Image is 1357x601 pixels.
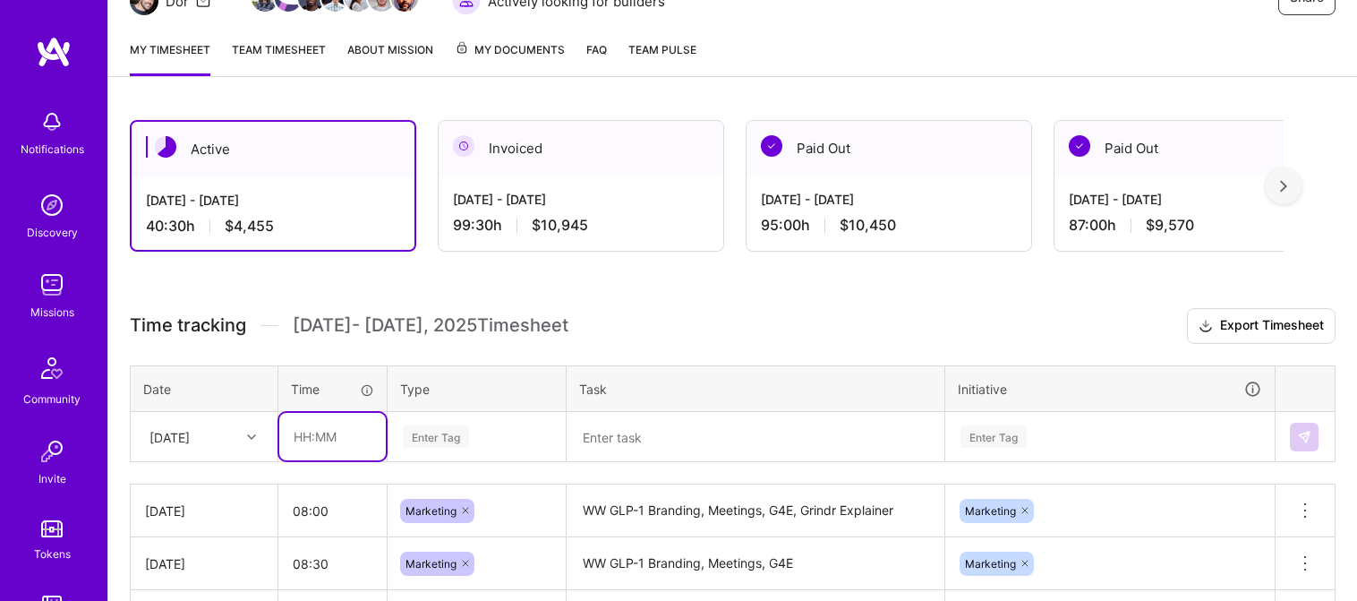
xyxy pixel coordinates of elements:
div: 99:30 h [453,216,709,235]
a: FAQ [586,40,607,76]
a: About Mission [347,40,433,76]
div: Enter Tag [960,423,1027,451]
span: Marketing [405,504,457,518]
span: Marketing [965,504,1016,518]
span: Marketing [405,557,457,571]
div: Community [23,390,81,408]
div: 40:30 h [146,217,400,236]
img: Invoiced [453,135,474,157]
div: Paid Out [747,121,1031,176]
div: Invite [38,469,66,488]
span: My Documents [455,40,565,60]
button: Export Timesheet [1187,308,1336,344]
div: [DATE] - [DATE] [453,190,709,209]
div: Time [291,380,374,399]
img: tokens [41,520,63,537]
img: Paid Out [761,135,782,157]
span: $4,455 [225,217,274,236]
div: [DATE] [149,427,190,446]
img: Paid Out [1069,135,1090,157]
span: $10,945 [532,216,588,235]
input: HH:MM [278,540,387,588]
img: logo [36,36,72,68]
div: Paid Out [1054,121,1339,176]
span: Team Pulse [628,43,696,56]
th: Date [131,365,278,412]
div: Discovery [27,223,78,242]
span: [DATE] - [DATE] , 2025 Timesheet [293,314,568,337]
a: My timesheet [130,40,210,76]
a: Team Pulse [628,40,696,76]
div: [DATE] - [DATE] [146,191,400,210]
div: [DATE] - [DATE] [1069,190,1325,209]
span: $9,570 [1146,216,1194,235]
img: Community [30,347,73,390]
span: Time tracking [130,314,246,337]
img: Submit [1297,430,1311,444]
div: Invoiced [439,121,723,176]
img: teamwork [34,267,70,303]
div: [DATE] [145,554,263,573]
a: Team timesheet [232,40,326,76]
div: Tokens [34,545,71,563]
div: Enter Tag [403,423,469,451]
a: My Documents [455,40,565,76]
span: Marketing [965,557,1016,571]
span: $10,450 [840,216,896,235]
div: Notifications [21,140,84,159]
textarea: WW GLP-1 Branding, Meetings, G4E [568,539,943,588]
i: icon Download [1199,317,1213,336]
div: [DATE] [145,502,263,520]
img: bell [34,104,70,140]
i: icon Chevron [247,433,256,442]
div: Active [132,122,414,176]
div: 95:00 h [761,216,1017,235]
th: Task [567,365,945,412]
input: HH:MM [278,487,387,535]
input: HH:MM [279,413,386,460]
div: 87:00 h [1069,216,1325,235]
img: Invite [34,434,70,469]
div: Missions [30,303,74,322]
th: Type [388,365,567,412]
textarea: WW GLP-1 Branding, Meetings, G4E, Grindr Explainer [568,486,943,536]
div: [DATE] - [DATE] [761,190,1017,209]
div: Initiative [958,379,1262,399]
img: discovery [34,187,70,223]
img: Active [155,136,176,158]
img: right [1280,180,1287,193]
